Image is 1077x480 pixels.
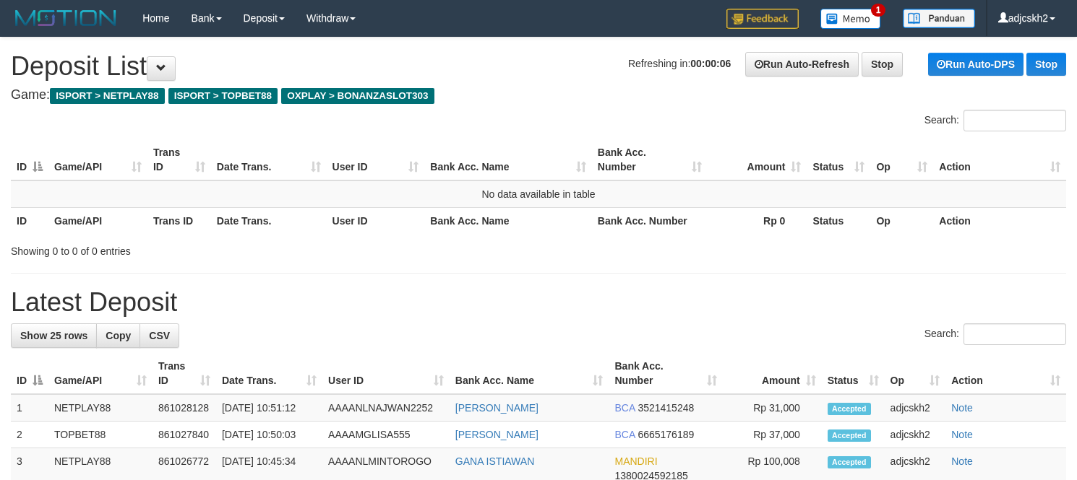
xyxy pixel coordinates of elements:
td: No data available in table [11,180,1066,208]
label: Search: [924,110,1066,131]
th: Status: activate to sort column ascending [822,353,885,394]
span: Accepted [828,456,871,468]
th: Bank Acc. Name [424,207,591,234]
th: Status [807,207,870,234]
a: Note [951,455,973,467]
span: ISPORT > TOPBET88 [168,88,278,104]
a: CSV [140,323,179,348]
th: Date Trans.: activate to sort column ascending [211,139,327,180]
th: Trans ID: activate to sort column ascending [147,139,211,180]
th: ID [11,207,48,234]
th: Trans ID [147,207,211,234]
td: 1 [11,394,48,422]
th: Bank Acc. Name: activate to sort column ascending [424,139,591,180]
th: Date Trans.: activate to sort column ascending [216,353,322,394]
span: Accepted [828,429,871,442]
img: Button%20Memo.svg [820,9,881,29]
td: 861027840 [153,422,216,448]
th: Bank Acc. Number: activate to sort column ascending [592,139,708,180]
td: Rp 37,000 [723,422,822,448]
div: Showing 0 to 0 of 0 entries [11,238,438,258]
th: Bank Acc. Name: activate to sort column ascending [450,353,609,394]
th: Action: activate to sort column ascending [933,139,1066,180]
th: Op: activate to sort column ascending [870,139,933,180]
th: User ID [327,207,425,234]
th: User ID: activate to sort column ascending [322,353,450,394]
a: Copy [96,323,140,348]
input: Search: [964,110,1066,131]
td: adjcskh2 [885,422,946,448]
span: CSV [149,330,170,341]
th: Game/API [48,207,147,234]
th: Op: activate to sort column ascending [885,353,946,394]
a: [PERSON_NAME] [455,402,538,414]
h1: Deposit List [11,52,1066,81]
th: ID: activate to sort column descending [11,353,48,394]
th: Game/API: activate to sort column ascending [48,139,147,180]
th: Bank Acc. Number: activate to sort column ascending [609,353,722,394]
td: AAAAMGLISA555 [322,422,450,448]
a: Note [951,429,973,440]
input: Search: [964,323,1066,345]
td: Rp 31,000 [723,394,822,422]
a: Run Auto-DPS [928,53,1024,76]
td: adjcskh2 [885,394,946,422]
span: OXPLAY > BONANZASLOT303 [281,88,434,104]
span: Accepted [828,403,871,415]
img: panduan.png [903,9,975,28]
a: Stop [862,52,903,77]
h4: Game: [11,88,1066,102]
span: BCA [614,429,635,440]
th: User ID: activate to sort column ascending [327,139,425,180]
label: Search: [924,323,1066,345]
td: [DATE] 10:50:03 [216,422,322,448]
span: 1 [871,4,886,17]
th: Date Trans. [211,207,327,234]
td: 861028128 [153,394,216,422]
span: Copy [106,330,131,341]
span: ISPORT > NETPLAY88 [50,88,165,104]
span: Show 25 rows [20,330,87,341]
td: AAAANLNAJWAN2252 [322,394,450,422]
th: Game/API: activate to sort column ascending [48,353,153,394]
strong: 00:00:06 [690,58,731,69]
a: Note [951,402,973,414]
th: Action [933,207,1066,234]
th: Action: activate to sort column ascending [945,353,1066,394]
h1: Latest Deposit [11,288,1066,317]
a: Stop [1026,53,1066,76]
span: Refreshing in: [628,58,731,69]
a: Run Auto-Refresh [745,52,859,77]
th: Bank Acc. Number [592,207,708,234]
span: Copy 3521415248 to clipboard [638,402,694,414]
td: NETPLAY88 [48,394,153,422]
a: Show 25 rows [11,323,97,348]
th: ID: activate to sort column descending [11,139,48,180]
a: GANA ISTIAWAN [455,455,534,467]
td: [DATE] 10:51:12 [216,394,322,422]
th: Op [870,207,933,234]
th: Status: activate to sort column ascending [807,139,870,180]
th: Amount: activate to sort column ascending [708,139,807,180]
a: [PERSON_NAME] [455,429,538,440]
span: BCA [614,402,635,414]
td: TOPBET88 [48,422,153,448]
img: MOTION_logo.png [11,7,121,29]
img: Feedback.jpg [726,9,799,29]
span: Copy 6665176189 to clipboard [638,429,694,440]
span: MANDIRI [614,455,657,467]
th: Amount: activate to sort column ascending [723,353,822,394]
th: Rp 0 [708,207,807,234]
th: Trans ID: activate to sort column ascending [153,353,216,394]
